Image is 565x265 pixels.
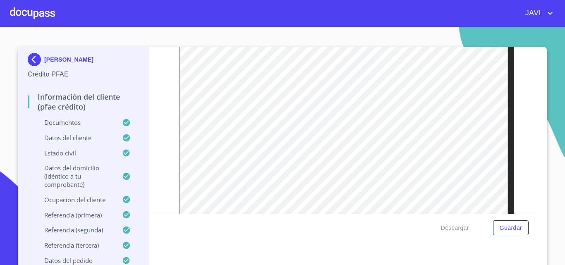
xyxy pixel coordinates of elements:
p: Referencia (tercera) [28,241,122,249]
button: Guardar [493,220,529,236]
div: [PERSON_NAME] [28,53,139,69]
button: account of current user [519,7,555,20]
img: Docupass spot blue [28,53,44,66]
p: Documentos [28,118,122,127]
span: Descargar [441,223,469,233]
p: Referencia (segunda) [28,226,122,234]
p: Datos del pedido [28,256,122,265]
button: Descargar [438,220,472,236]
p: Datos del cliente [28,134,122,142]
p: Crédito PFAE [28,69,139,79]
span: Guardar [500,223,522,233]
span: JAVI [519,7,545,20]
p: [PERSON_NAME] [44,56,93,63]
p: Datos del domicilio (idéntico a tu comprobante) [28,164,122,189]
p: Estado Civil [28,149,122,157]
p: Información del cliente (PFAE crédito) [28,92,139,112]
p: Referencia (primera) [28,211,122,219]
p: Ocupación del Cliente [28,196,122,204]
